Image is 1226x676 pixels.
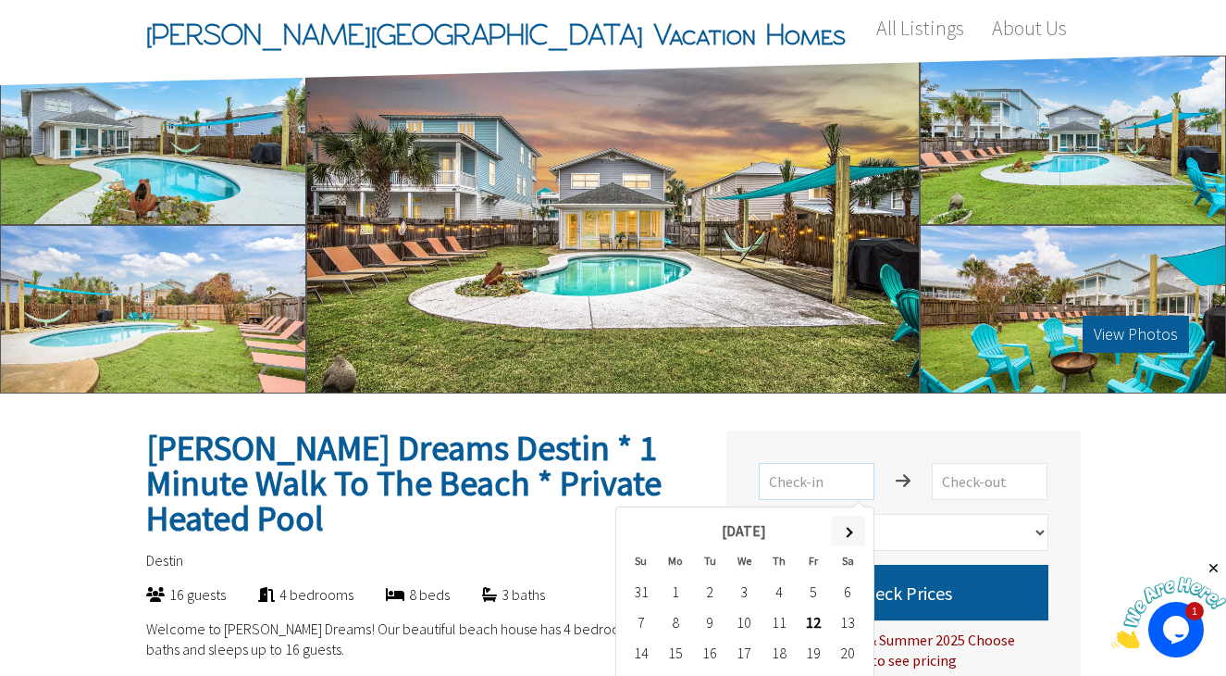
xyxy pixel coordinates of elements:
td: 12 [796,607,830,638]
div: 4 bedrooms [226,584,353,605]
h2: [PERSON_NAME] Dreams Destin * 1 Minute Walk To The Beach * Private Heated Pool [146,431,694,536]
td: 7 [624,607,658,638]
div: For Spring Break & Summer 2025 Choose [DATE] to [DATE] to see pricing [759,620,1048,670]
td: 8 [658,607,692,638]
td: 6 [831,577,865,607]
td: 14 [624,638,658,669]
td: 5 [796,577,830,607]
span: [PERSON_NAME][GEOGRAPHIC_DATA] Vacation Homes [146,6,846,62]
th: Su [624,546,658,577]
td: 19 [796,638,830,669]
iframe: chat widget [1111,560,1226,648]
th: Fr [796,546,830,577]
td: 9 [693,607,727,638]
input: Check-out [932,463,1047,500]
div: 3 baths [450,584,545,605]
td: 2 [693,577,727,607]
td: 13 [831,607,865,638]
span: Destin [146,551,183,570]
button: Check Prices [759,565,1048,620]
th: We [727,546,762,577]
div: 16 guests [114,584,226,605]
th: Mo [658,546,692,577]
th: Tu [693,546,727,577]
div: 8 beds [353,584,450,605]
td: 4 [762,577,796,607]
th: Sa [831,546,865,577]
th: [DATE] [658,516,830,546]
input: Check-in [759,463,874,500]
td: 15 [658,638,692,669]
td: 18 [762,638,796,669]
td: 10 [727,607,762,638]
td: 3 [727,577,762,607]
td: 20 [831,638,865,669]
td: 17 [727,638,762,669]
td: 1 [658,577,692,607]
td: 11 [762,607,796,638]
th: Th [762,546,796,577]
button: View Photos [1083,316,1189,353]
td: 16 [693,638,727,669]
td: 31 [624,577,658,607]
